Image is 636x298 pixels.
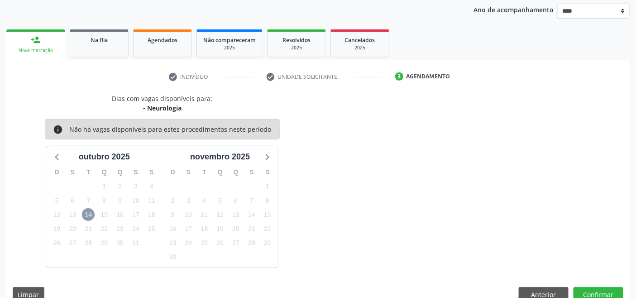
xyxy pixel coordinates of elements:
[91,36,108,44] span: Na fila
[129,194,142,207] span: sexta-feira, 10 de outubro de 2025
[261,223,274,236] span: sábado, 22 de novembro de 2025
[203,44,256,51] div: 2025
[51,194,63,207] span: domingo, 5 de outubro de 2025
[114,237,126,250] span: quinta-feira, 30 de outubro de 2025
[145,223,158,236] span: sábado, 25 de outubro de 2025
[282,36,311,44] span: Resolvidos
[98,223,110,236] span: quarta-feira, 22 de outubro de 2025
[65,165,81,179] div: S
[214,194,226,207] span: quarta-feira, 5 de novembro de 2025
[98,208,110,221] span: quarta-feira, 15 de outubro de 2025
[51,223,63,236] span: domingo, 19 de outubro de 2025
[114,180,126,193] span: quinta-feira, 2 de outubro de 2025
[81,165,96,179] div: T
[345,36,375,44] span: Cancelados
[75,151,134,163] div: outubro 2025
[261,237,274,250] span: sábado, 29 de novembro de 2025
[395,72,403,81] div: 3
[82,208,95,221] span: terça-feira, 14 de outubro de 2025
[98,194,110,207] span: quarta-feira, 8 de outubro de 2025
[167,251,179,264] span: domingo, 30 de novembro de 2025
[53,125,63,135] i: info
[129,180,142,193] span: sexta-feira, 3 de outubro de 2025
[182,237,195,250] span: segunda-feira, 24 de novembro de 2025
[145,180,158,193] span: sábado, 4 de outubro de 2025
[128,165,144,179] div: S
[143,165,159,179] div: S
[182,208,195,221] span: segunda-feira, 10 de novembro de 2025
[244,165,260,179] div: S
[82,237,95,250] span: terça-feira, 28 de outubro de 2025
[69,125,271,135] div: Não há vagas disponíveis para estes procedimentos neste período
[245,237,258,250] span: sexta-feira, 28 de novembro de 2025
[182,194,195,207] span: segunda-feira, 3 de novembro de 2025
[198,237,210,250] span: terça-feira, 25 de novembro de 2025
[198,223,210,236] span: terça-feira, 18 de novembro de 2025
[129,208,142,221] span: sexta-feira, 17 de outubro de 2025
[145,194,158,207] span: sábado, 11 de outubro de 2025
[186,151,253,163] div: novembro 2025
[67,194,79,207] span: segunda-feira, 6 de outubro de 2025
[67,208,79,221] span: segunda-feira, 13 de outubro de 2025
[114,223,126,236] span: quinta-feira, 23 de outubro de 2025
[261,208,274,221] span: sábado, 15 de novembro de 2025
[167,194,179,207] span: domingo, 2 de novembro de 2025
[129,223,142,236] span: sexta-feira, 24 de outubro de 2025
[230,194,242,207] span: quinta-feira, 6 de novembro de 2025
[214,208,226,221] span: quarta-feira, 12 de novembro de 2025
[145,208,158,221] span: sábado, 18 de outubro de 2025
[114,208,126,221] span: quinta-feira, 16 de outubro de 2025
[198,208,210,221] span: terça-feira, 11 de novembro de 2025
[13,47,59,54] div: Nova marcação
[165,165,181,179] div: D
[406,72,450,81] div: Agendamento
[96,165,112,179] div: Q
[31,35,41,45] div: person_add
[114,194,126,207] span: quinta-feira, 9 de outubro de 2025
[212,165,228,179] div: Q
[167,208,179,221] span: domingo, 9 de novembro de 2025
[228,165,244,179] div: Q
[129,237,142,250] span: sexta-feira, 31 de outubro de 2025
[230,223,242,236] span: quinta-feira, 20 de novembro de 2025
[82,223,95,236] span: terça-feira, 21 de outubro de 2025
[337,44,383,51] div: 2025
[261,180,274,193] span: sábado, 1 de novembro de 2025
[49,165,65,179] div: D
[474,4,554,15] p: Ano de acompanhamento
[67,237,79,250] span: segunda-feira, 27 de outubro de 2025
[51,208,63,221] span: domingo, 12 de outubro de 2025
[198,194,210,207] span: terça-feira, 4 de novembro de 2025
[259,165,275,179] div: S
[167,223,179,236] span: domingo, 16 de novembro de 2025
[214,237,226,250] span: quarta-feira, 26 de novembro de 2025
[181,165,196,179] div: S
[245,208,258,221] span: sexta-feira, 14 de novembro de 2025
[196,165,212,179] div: T
[167,237,179,250] span: domingo, 23 de novembro de 2025
[203,36,256,44] span: Não compareceram
[230,208,242,221] span: quinta-feira, 13 de novembro de 2025
[245,194,258,207] span: sexta-feira, 7 de novembro de 2025
[214,223,226,236] span: quarta-feira, 19 de novembro de 2025
[274,44,319,51] div: 2025
[112,165,128,179] div: Q
[245,223,258,236] span: sexta-feira, 21 de novembro de 2025
[51,237,63,250] span: domingo, 26 de outubro de 2025
[98,180,110,193] span: quarta-feira, 1 de outubro de 2025
[67,223,79,236] span: segunda-feira, 20 de outubro de 2025
[182,223,195,236] span: segunda-feira, 17 de novembro de 2025
[82,194,95,207] span: terça-feira, 7 de outubro de 2025
[112,103,212,113] div: - Neurologia
[112,94,212,113] div: Dias com vagas disponíveis para:
[98,237,110,250] span: quarta-feira, 29 de outubro de 2025
[261,194,274,207] span: sábado, 8 de novembro de 2025
[230,237,242,250] span: quinta-feira, 27 de novembro de 2025
[148,36,177,44] span: Agendados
